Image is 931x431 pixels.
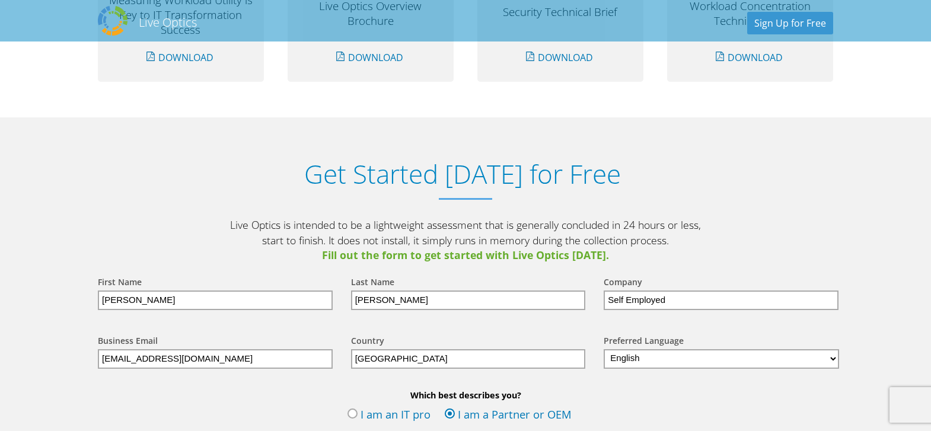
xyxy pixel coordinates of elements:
[347,407,431,424] label: I am an IT pro
[86,390,845,401] b: Which best describes you?
[86,159,839,189] h1: Get Started [DATE] for Free
[228,218,703,263] p: Live Optics is intended to be a lightweight assessment that is generally concluded in 24 hours or...
[520,46,600,69] a: Download
[351,349,586,369] input: Start typing to search for a country
[747,12,833,34] a: Sign Up for Free
[351,276,394,290] label: Last Name
[710,46,790,69] a: Download
[98,276,142,290] label: First Name
[141,46,221,69] a: Download
[98,335,158,349] label: Business Email
[604,335,684,349] label: Preferred Language
[98,6,127,36] img: Dell Dpack
[445,407,572,424] label: I am a Partner or OEM
[604,276,642,290] label: Company
[228,248,703,263] span: Fill out the form to get started with Live Optics [DATE].
[330,46,410,69] a: Download
[139,14,197,30] h2: Live Optics
[351,335,384,349] label: Country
